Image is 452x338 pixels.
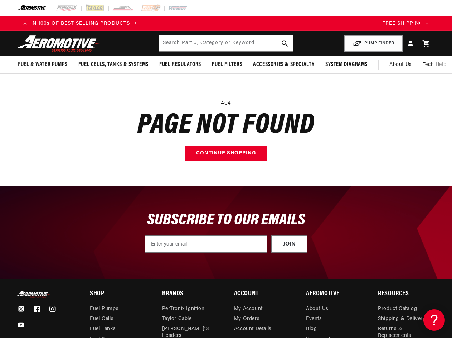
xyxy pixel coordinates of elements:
a: Shipping & Delivery [378,314,425,324]
a: Continue shopping [185,146,267,162]
a: Taylor Cable [162,314,192,324]
p: 404 [18,99,434,108]
a: My Account [234,306,263,314]
summary: Fuel Regulators [154,56,206,73]
h1: Page not found [18,114,434,138]
button: Translation missing: en.sections.announcements.previous_announcement [18,16,32,31]
a: My Orders [234,314,259,324]
input: Enter your email [145,235,267,253]
summary: Accessories & Specialty [248,56,320,73]
span: Accessories & Specialty [253,61,315,68]
span: Fuel Cells, Tanks & Systems [78,61,149,68]
span: Fuel & Water Pumps [18,61,68,68]
a: Account Details [234,324,272,334]
button: PUMP FINDER [344,35,403,52]
img: Aeromotive [15,35,105,52]
summary: Fuel Filters [206,56,248,73]
img: Aeromotive [15,291,51,298]
button: JOIN [271,235,307,253]
a: Product Catalog [378,306,417,314]
span: Fuel Filters [212,61,242,68]
span: SUBSCRIBE TO OUR EMAILS [147,212,305,228]
span: Tech Help [423,61,446,69]
input: Search by Part Number, Category or Keyword [159,35,292,51]
summary: System Diagrams [320,56,373,73]
a: About Us [306,306,329,314]
summary: Tech Help [417,56,452,73]
button: search button [277,35,293,51]
span: Fuel Regulators [159,61,201,68]
a: About Us [384,56,417,73]
a: Fuel Tanks [90,324,116,334]
button: Translation missing: en.sections.announcements.next_announcement [420,16,434,31]
a: Events [306,314,322,324]
a: PerTronix Ignition [162,306,205,314]
summary: Fuel & Water Pumps [13,56,73,73]
a: Fuel Cells [90,314,113,324]
a: Fuel Pumps [90,306,118,314]
span: About Us [389,62,412,67]
a: Blog [306,324,317,334]
span: System Diagrams [325,61,368,68]
summary: Fuel Cells, Tanks & Systems [73,56,154,73]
